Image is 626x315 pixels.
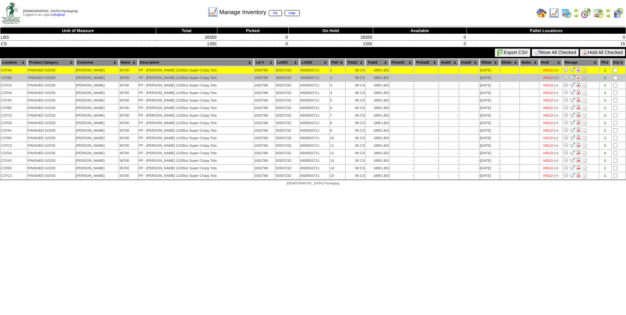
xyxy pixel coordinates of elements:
td: - [439,67,459,74]
div: 1 [600,99,611,102]
img: calendarinout.gif [593,8,604,18]
th: Unit of Measure [0,28,156,34]
td: - [439,127,459,134]
td: 36700 [119,89,138,96]
td: 36700 [119,120,138,126]
td: 15 [467,41,626,47]
th: RDate [480,59,499,66]
td: - [390,82,414,89]
th: Available [373,28,467,34]
img: excel.gif [497,49,504,56]
td: - [439,112,459,119]
td: - [500,97,519,104]
th: Total2 [366,59,389,66]
td: [DATE] [480,97,499,104]
td: - [390,120,414,126]
td: FINISHED GOOD [28,120,75,126]
img: Move [570,150,575,155]
div: (+) [554,129,558,133]
td: - [459,97,479,104]
td: 28350 [288,34,373,41]
td: 0 [217,34,288,41]
th: Name [119,59,138,66]
img: home.gif [536,8,547,18]
td: C37A4 [1,127,27,134]
div: HOLD [543,76,553,80]
img: Move [570,127,575,133]
td: - [439,120,459,126]
td: 4500553711 [300,120,329,126]
td: C37A5 [1,97,27,104]
div: HOLD [543,106,553,110]
td: FINISHED GOOD [28,112,75,119]
td: 2 [330,74,345,81]
td: 1002786 [254,97,275,104]
img: Move [570,82,575,87]
th: On Hold [288,28,373,34]
img: Move [570,173,575,178]
img: arrowleft.gif [574,8,579,13]
td: 4500553711 [300,89,329,96]
img: Move [570,120,575,125]
td: 36700 [119,82,138,89]
td: 90 CS [346,89,365,96]
img: Adjust [563,157,569,163]
td: FINISHED GOOD [28,127,75,134]
div: 1 [600,129,611,133]
th: Pal# [330,59,345,66]
td: 5 [330,97,345,104]
td: 1 [330,67,345,74]
td: 1890 LBS [366,89,389,96]
td: LBS [0,34,156,41]
div: 1 [600,76,611,80]
div: (+) [554,114,558,118]
img: Manage Hold [576,142,581,148]
td: FP - [PERSON_NAME] 12/28oz Super Crispy Tots [138,82,253,89]
td: [DATE] [480,120,499,126]
i: Note [583,113,587,118]
img: Move [570,97,575,102]
div: HOLD [543,114,553,118]
td: 8 [330,120,345,126]
td: - [390,127,414,134]
th: Notes [520,59,539,66]
td: 1890 LBS [366,74,389,81]
i: Note [583,106,587,111]
th: Plt [599,59,611,66]
div: 1 [600,114,611,118]
a: list [269,10,282,16]
td: 36700 [119,127,138,134]
td: FP - [PERSON_NAME] 12/28oz Super Crispy Tots [138,67,253,74]
td: 1890 LBS [366,112,389,119]
img: Adjust [563,165,569,170]
th: LotID1 [275,59,299,66]
div: 1 [600,121,611,125]
td: - [390,104,414,111]
td: 92507232 [275,97,299,104]
td: [PERSON_NAME] [76,104,119,111]
img: Adjust [563,142,569,148]
td: - [414,74,438,81]
img: Manage Hold [576,157,581,163]
td: FP - [PERSON_NAME] 12/28oz Super Crispy Tots [138,104,253,111]
img: arrowright.gif [606,13,611,18]
td: 1890 LBS [366,82,389,89]
th: Grp [612,59,625,66]
img: Adjust [563,105,569,110]
td: 1890 LBS [366,67,389,74]
td: 4500553711 [300,67,329,74]
td: FP - [PERSON_NAME] 12/28oz Super Crispy Tots [138,112,253,119]
th: Lot # [254,59,275,66]
td: 0 [373,34,467,41]
img: Manage Hold [576,90,581,95]
td: 92507232 [275,104,299,111]
td: FINISHED GOOD [28,82,75,89]
td: [DATE] [480,89,499,96]
td: 1002786 [254,127,275,134]
th: EDate [500,59,519,66]
td: - [459,120,479,126]
img: Adjust [563,127,569,133]
div: (+) [554,83,558,87]
a: (logout) [54,13,65,17]
img: Move [570,75,575,80]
